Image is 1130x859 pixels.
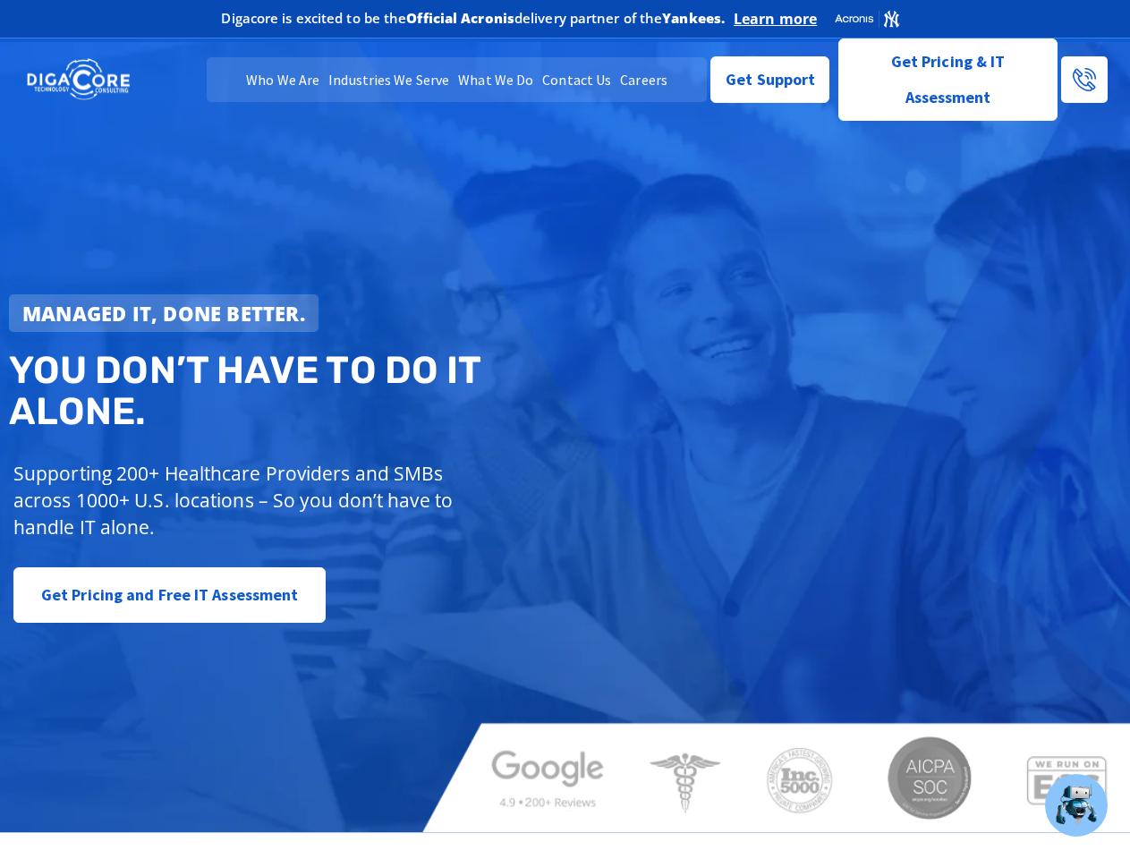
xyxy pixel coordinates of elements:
[207,57,708,102] nav: Menu
[662,9,725,27] b: Yankees.
[616,57,672,102] a: Careers
[710,56,829,103] a: Get Support
[9,294,319,332] a: Managed IT, done better.
[538,57,616,102] a: Contact Us
[454,57,538,102] a: What We Do
[27,57,130,102] img: DigaCore Technology Consulting
[41,577,298,613] span: Get Pricing and Free IT Assessment
[853,44,1043,115] span: Get Pricing & IT Assessment
[734,10,817,28] a: Learn more
[9,350,577,432] h2: You don’t have to do IT alone.
[22,300,305,327] strong: Managed IT, done better.
[406,9,514,27] b: Official Acronis
[726,62,815,98] span: Get Support
[13,460,475,540] p: Supporting 200+ Healthcare Providers and SMBs across 1000+ U.S. locations – So you don’t have to ...
[834,9,900,29] img: Acronis
[13,567,326,623] a: Get Pricing and Free IT Assessment
[838,38,1058,121] a: Get Pricing & IT Assessment
[324,57,454,102] a: Industries We Serve
[242,57,324,102] a: Who We Are
[221,12,725,25] h2: Digacore is excited to be the delivery partner of the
